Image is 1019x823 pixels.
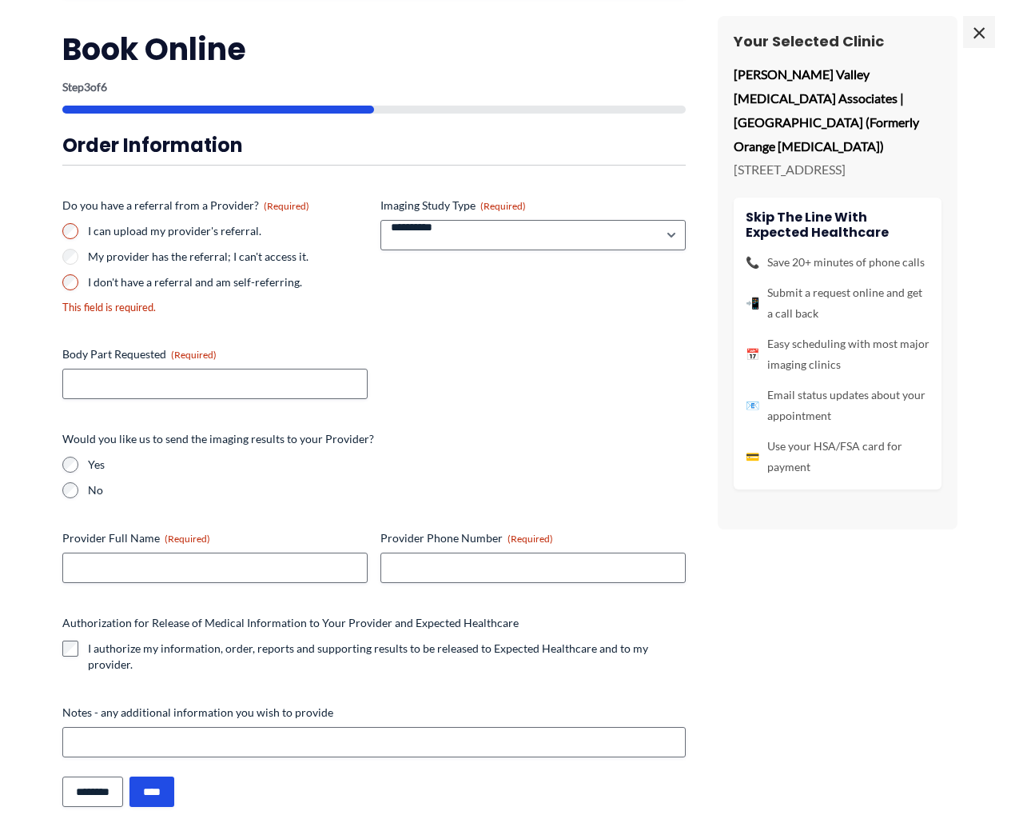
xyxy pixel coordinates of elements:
span: 💳 [746,446,759,467]
span: 📧 [746,395,759,416]
li: Email status updates about your appointment [746,385,929,426]
span: (Required) [171,349,217,361]
label: Body Part Requested [62,346,368,362]
span: 3 [84,80,90,94]
span: 📲 [746,293,759,314]
span: × [963,16,995,48]
span: (Required) [508,533,553,545]
label: I authorize my information, order, reports and supporting results to be released to Expected Heal... [88,641,686,673]
label: No [88,482,686,498]
label: My provider has the referral; I can't access it. [88,249,368,265]
span: 📞 [746,252,759,273]
span: (Required) [264,200,309,212]
label: I can upload my provider's referral. [88,223,368,239]
p: [PERSON_NAME] Valley [MEDICAL_DATA] Associates | [GEOGRAPHIC_DATA] (Formerly Orange [MEDICAL_DATA]) [734,62,941,158]
h2: Book Online [62,30,686,69]
label: I don't have a referral and am self-referring. [88,274,368,290]
legend: Do you have a referral from a Provider? [62,198,309,214]
li: Easy scheduling with most major imaging clinics [746,334,929,375]
label: Imaging Study Type [380,198,686,214]
span: (Required) [165,533,210,545]
legend: Would you like us to send the imaging results to your Provider? [62,431,374,447]
span: 6 [101,80,107,94]
label: Yes [88,457,686,473]
h4: Skip the line with Expected Healthcare [746,210,929,240]
label: Provider Full Name [62,530,368,546]
label: Notes - any additional information you wish to provide [62,705,686,721]
p: [STREET_ADDRESS] [734,158,941,182]
span: 📅 [746,344,759,365]
div: This field is required. [62,300,368,315]
h3: Your Selected Clinic [734,32,941,50]
li: Use your HSA/FSA card for payment [746,436,929,477]
li: Save 20+ minutes of phone calls [746,252,929,273]
legend: Authorization for Release of Medical Information to Your Provider and Expected Healthcare [62,615,519,631]
p: Step of [62,82,686,93]
label: Provider Phone Number [380,530,686,546]
li: Submit a request online and get a call back [746,282,929,324]
h3: Order Information [62,133,686,158]
span: (Required) [480,200,526,212]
